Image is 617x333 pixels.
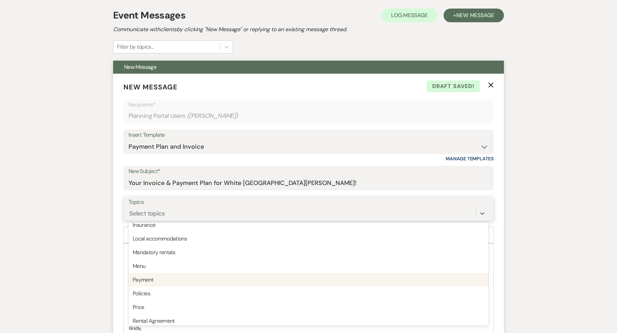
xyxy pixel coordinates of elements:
[129,209,165,218] div: Select topics
[391,12,428,19] span: Log Message
[123,83,178,91] span: New Message
[129,109,488,123] div: Planning Portal Users
[113,25,504,34] h2: Communicate with clients by clicking "New Message" or replying to an existing message thread.
[129,246,488,259] div: Mandatory rentals
[117,43,154,51] div: Filter by topics...
[129,218,488,232] div: Insurance
[113,8,185,23] h1: Event Messages
[444,9,504,22] button: +New Message
[129,259,488,273] div: Menu
[382,9,437,22] button: Log Message
[446,156,494,162] a: Manage Templates
[129,300,488,314] div: Price
[124,63,156,71] span: New Message
[456,12,494,19] span: New Message
[129,130,488,140] div: Insert Template
[129,232,488,246] div: Local accommodations
[129,287,488,300] div: Policies
[427,81,480,92] span: Draft saved!
[129,314,488,328] div: Rental Agreement
[129,324,488,332] p: Kindly,
[187,111,238,121] span: ( [PERSON_NAME] )
[129,166,488,176] label: New Subject*
[129,100,488,109] p: Recipients*
[129,273,488,287] div: Payment
[129,197,488,207] label: Topics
